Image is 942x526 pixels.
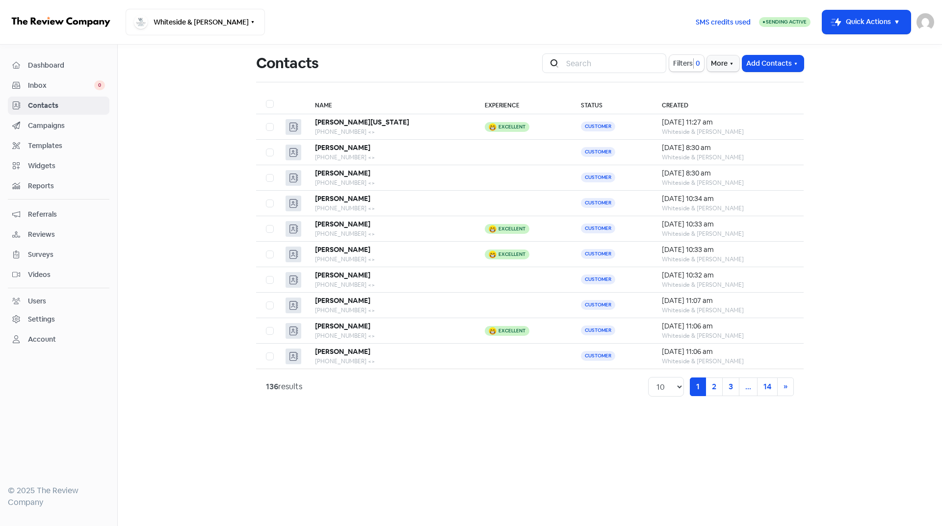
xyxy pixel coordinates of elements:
[652,94,804,114] th: Created
[28,314,55,325] div: Settings
[315,347,370,356] b: [PERSON_NAME]
[315,245,370,254] b: [PERSON_NAME]
[28,181,105,191] span: Reports
[742,55,804,72] button: Add Contacts
[315,220,370,228] b: [PERSON_NAME]
[315,127,466,136] div: [PHONE_NUMBER] <>
[8,310,109,328] a: Settings
[662,168,794,178] div: [DATE] 8:30 am
[662,321,794,331] div: [DATE] 11:06 am
[707,55,739,72] button: More
[757,377,778,396] a: 14
[28,334,56,345] div: Account
[662,357,794,366] div: Whiteside & [PERSON_NAME]
[28,141,105,151] span: Templates
[581,300,615,310] span: Customer
[8,246,109,264] a: Surveys
[94,80,105,90] span: 0
[662,219,794,229] div: [DATE] 10:33 am
[8,177,109,195] a: Reports
[28,80,94,91] span: Inbox
[126,9,265,35] button: Whiteside & [PERSON_NAME]
[28,100,105,111] span: Contacts
[315,255,466,264] div: [PHONE_NUMBER] <>
[784,381,787,392] span: »
[8,292,109,310] a: Users
[498,252,525,257] div: Excellent
[581,224,615,233] span: Customer
[916,13,934,31] img: User
[766,19,807,25] span: Sending Active
[581,275,615,284] span: Customer
[662,229,794,238] div: Whiteside & [PERSON_NAME]
[8,117,109,135] a: Campaigns
[498,226,525,231] div: Excellent
[305,94,475,114] th: Name
[581,351,615,361] span: Customer
[28,209,105,220] span: Referrals
[690,377,706,396] a: 1
[662,194,794,204] div: [DATE] 10:34 am
[722,377,739,396] a: 3
[694,58,700,69] span: 0
[8,225,109,244] a: Reviews
[669,55,704,72] button: Filters0
[315,357,466,366] div: [PHONE_NUMBER] <>
[687,16,759,26] a: SMS credits used
[8,157,109,175] a: Widgets
[581,326,615,335] span: Customer
[8,76,109,95] a: Inbox 0
[266,381,302,393] div: results
[256,48,318,79] h1: Contacts
[662,347,794,357] div: [DATE] 11:06 am
[822,10,911,34] button: Quick Actions
[662,127,794,136] div: Whiteside & [PERSON_NAME]
[581,249,615,259] span: Customer
[315,118,409,126] b: [PERSON_NAME][US_STATE]
[315,271,370,279] b: [PERSON_NAME]
[8,137,109,155] a: Templates
[28,161,105,171] span: Widgets
[315,229,466,238] div: [PHONE_NUMBER] <>
[581,147,615,157] span: Customer
[266,381,278,392] strong: 136
[673,58,693,69] span: Filters
[28,229,105,240] span: Reviews
[28,270,105,280] span: Videos
[581,198,615,208] span: Customer
[498,125,525,129] div: Excellent
[315,204,466,213] div: [PHONE_NUMBER] <>
[662,153,794,162] div: Whiteside & [PERSON_NAME]
[315,143,370,152] b: [PERSON_NAME]
[315,296,370,305] b: [PERSON_NAME]
[759,16,811,28] a: Sending Active
[571,94,652,114] th: Status
[581,122,615,131] span: Customer
[662,178,794,187] div: Whiteside & [PERSON_NAME]
[662,296,794,306] div: [DATE] 11:07 am
[315,280,466,289] div: [PHONE_NUMBER] <>
[8,56,109,75] a: Dashboard
[662,204,794,213] div: Whiteside & [PERSON_NAME]
[315,178,466,187] div: [PHONE_NUMBER] <>
[315,169,370,177] b: [PERSON_NAME]
[662,306,794,315] div: Whiteside & [PERSON_NAME]
[560,53,666,73] input: Search
[8,485,109,508] div: © 2025 The Review Company
[8,330,109,349] a: Account
[696,17,751,27] span: SMS credits used
[662,117,794,127] div: [DATE] 11:27 am
[8,97,109,115] a: Contacts
[706,377,723,396] a: 2
[739,377,758,396] a: ...
[662,143,794,153] div: [DATE] 8:30 am
[315,322,370,330] b: [PERSON_NAME]
[315,306,466,315] div: [PHONE_NUMBER] <>
[777,377,794,396] a: Next
[662,280,794,289] div: Whiteside & [PERSON_NAME]
[498,328,525,333] div: Excellent
[315,331,466,340] div: [PHONE_NUMBER] <>
[8,266,109,284] a: Videos
[662,255,794,264] div: Whiteside & [PERSON_NAME]
[581,173,615,182] span: Customer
